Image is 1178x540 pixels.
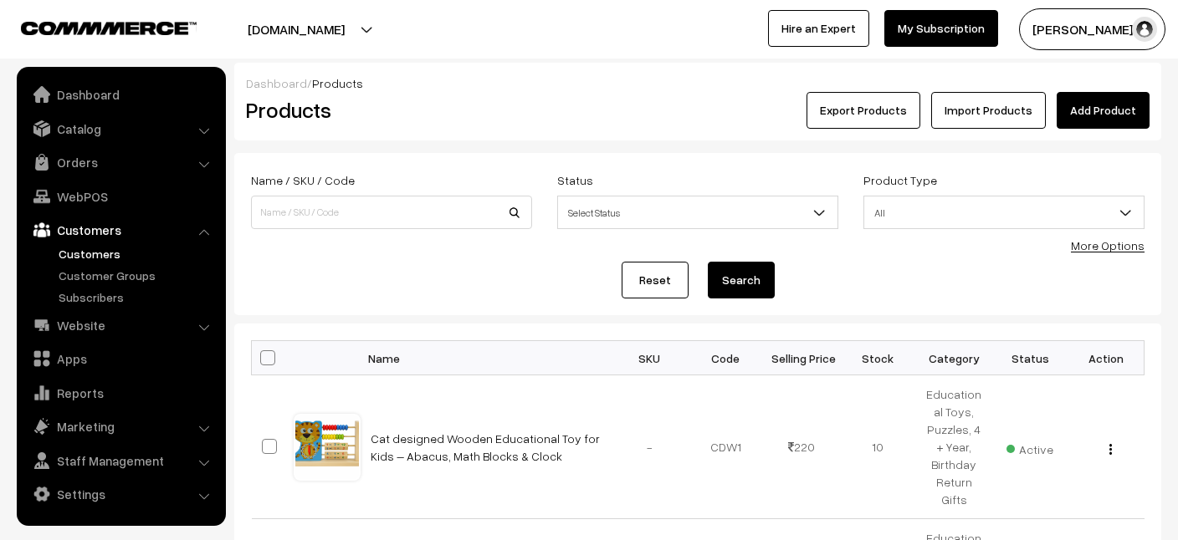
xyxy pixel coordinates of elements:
[21,17,167,37] a: COMMMERCE
[21,79,220,110] a: Dashboard
[21,22,197,34] img: COMMMERCE
[251,196,532,229] input: Name / SKU / Code
[708,262,775,298] button: Search
[558,198,837,227] span: Select Status
[1019,8,1165,50] button: [PERSON_NAME] S…
[768,10,869,47] a: Hire an Expert
[557,196,838,229] span: Select Status
[1057,92,1150,129] a: Add Product
[992,341,1068,375] th: Status
[21,147,220,177] a: Orders
[1071,238,1145,252] a: More Options
[840,341,916,375] th: Stock
[189,8,403,50] button: [DOMAIN_NAME]
[807,92,920,129] button: Export Products
[21,215,220,245] a: Customers
[246,97,530,123] h2: Products
[612,375,688,519] td: -
[688,341,764,375] th: Code
[931,92,1046,129] a: Import Products
[916,375,992,519] td: Educational Toys, Puzzles, 4 + Year, Birthday Return Gifts
[764,375,840,519] td: 220
[612,341,688,375] th: SKU
[361,341,612,375] th: Name
[21,310,220,340] a: Website
[21,446,220,476] a: Staff Management
[54,245,220,262] a: Customers
[1006,436,1053,458] span: Active
[54,288,220,306] a: Subscribers
[884,10,998,47] a: My Subscription
[1132,17,1157,42] img: user
[246,76,307,90] a: Dashboard
[1068,341,1145,375] th: Action
[622,262,689,298] a: Reset
[371,431,600,463] a: Cat designed Wooden Educational Toy for Kids – Abacus, Math Blocks & Clock
[840,375,916,519] td: 10
[1109,444,1112,455] img: Menu
[21,411,220,441] a: Marketing
[916,341,992,375] th: Category
[246,74,1150,92] div: /
[54,267,220,284] a: Customer Groups
[21,378,220,408] a: Reports
[21,479,220,509] a: Settings
[21,114,220,144] a: Catalog
[764,341,840,375] th: Selling Price
[863,171,937,189] label: Product Type
[21,181,220,211] a: WebPOS
[251,171,355,189] label: Name / SKU / Code
[688,375,764,519] td: CDW1
[557,171,593,189] label: Status
[21,344,220,374] a: Apps
[864,198,1144,227] span: All
[863,196,1145,229] span: All
[312,76,363,90] span: Products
